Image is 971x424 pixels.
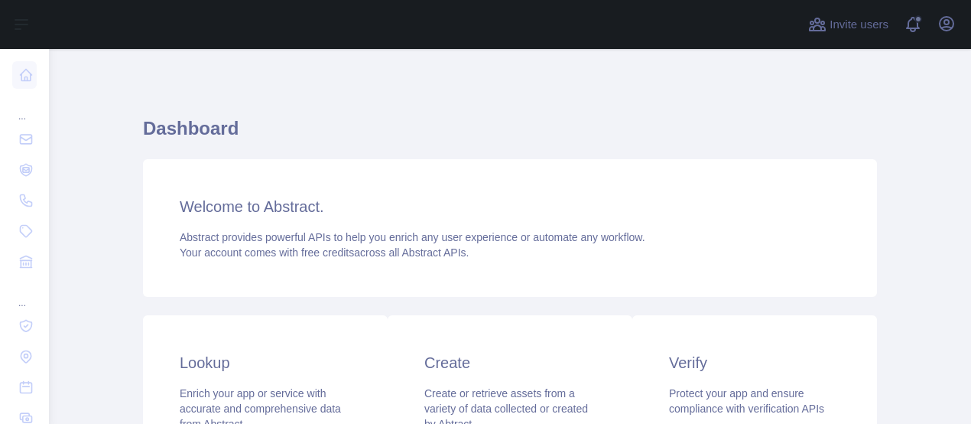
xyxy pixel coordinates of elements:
span: free credits [301,246,354,259]
span: Invite users [830,16,888,34]
h1: Dashboard [143,116,877,153]
span: Abstract provides powerful APIs to help you enrich any user experience or automate any workflow. [180,231,645,243]
button: Invite users [805,12,891,37]
span: Protect your app and ensure compliance with verification APIs [669,387,824,415]
div: ... [12,92,37,122]
h3: Welcome to Abstract. [180,196,840,217]
h3: Create [424,352,596,373]
span: Your account comes with across all Abstract APIs. [180,246,469,259]
h3: Lookup [180,352,351,373]
div: ... [12,279,37,309]
h3: Verify [669,352,840,373]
